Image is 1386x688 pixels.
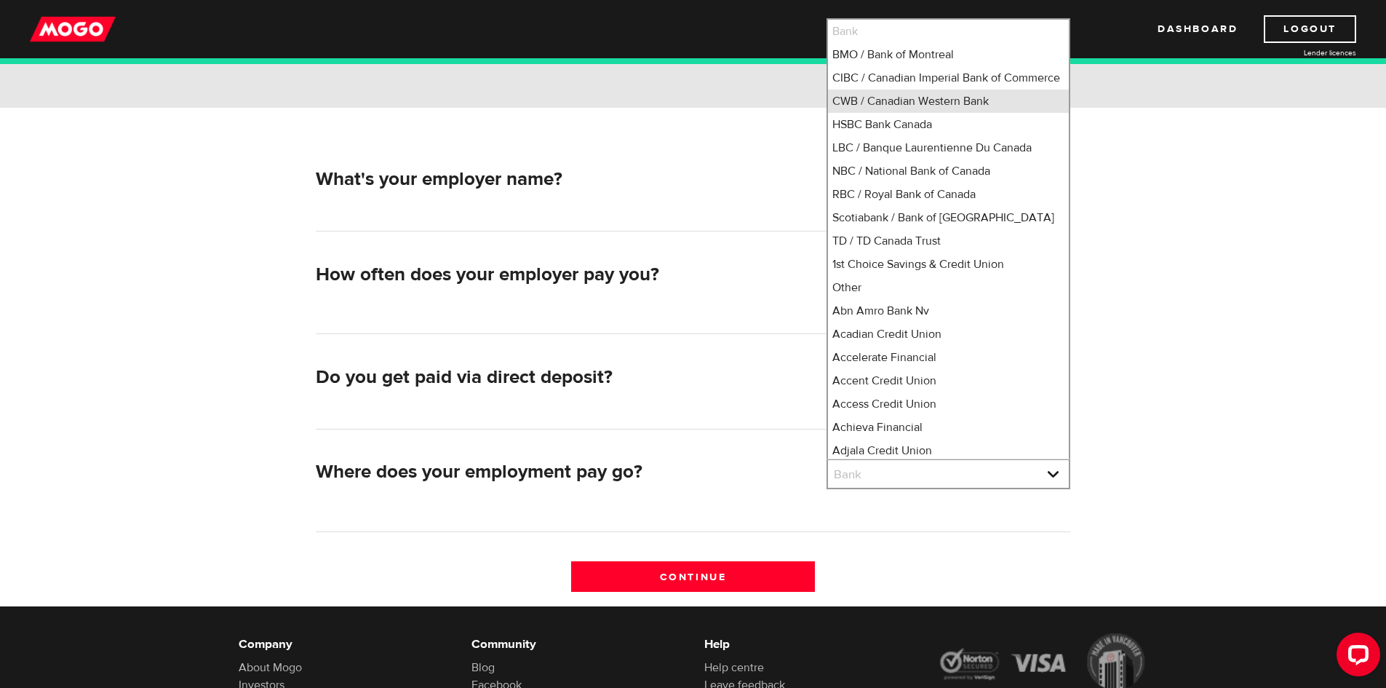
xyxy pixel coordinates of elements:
input: Continue [571,561,815,592]
a: Lender licences [1247,47,1356,58]
li: HSBC Bank Canada [828,113,1069,136]
li: NBC / National Bank of Canada [828,159,1069,183]
li: Access Credit Union [828,392,1069,416]
iframe: LiveChat chat widget [1325,627,1386,688]
li: Scotiabank / Bank of [GEOGRAPHIC_DATA] [828,206,1069,229]
a: Dashboard [1158,15,1238,43]
li: Accelerate Financial [828,346,1069,369]
a: Blog [471,660,495,675]
h2: Where does your employment pay go? [316,461,815,483]
li: Abn Amro Bank Nv [828,299,1069,323]
a: Help centre [704,660,764,675]
a: About Mogo [239,660,302,675]
a: Logout [1264,15,1356,43]
li: Accent Credit Union [828,369,1069,392]
li: CWB / Canadian Western Bank [828,90,1069,113]
li: BMO / Bank of Montreal [828,43,1069,66]
li: Achieva Financial [828,416,1069,439]
li: 1st Choice Savings & Credit Union [828,253,1069,276]
h6: Company [239,636,450,653]
li: RBC / Royal Bank of Canada [828,183,1069,206]
h6: Community [471,636,682,653]
li: Acadian Credit Union [828,323,1069,346]
img: mogo_logo-11ee424be714fa7cbb0f0f49df9e16ec.png [30,15,116,43]
li: LBC / Banque Laurentienne Du Canada [828,136,1069,159]
li: Adjala Credit Union [828,439,1069,462]
li: Bank [828,20,1069,43]
li: Other [828,276,1069,299]
h6: Help [704,636,915,653]
li: CIBC / Canadian Imperial Bank of Commerce [828,66,1069,90]
li: TD / TD Canada Trust [828,229,1069,253]
h2: Do you get paid via direct deposit? [316,366,815,389]
h2: What's your employer name? [316,168,815,191]
h2: How often does your employer pay you? [316,264,815,286]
